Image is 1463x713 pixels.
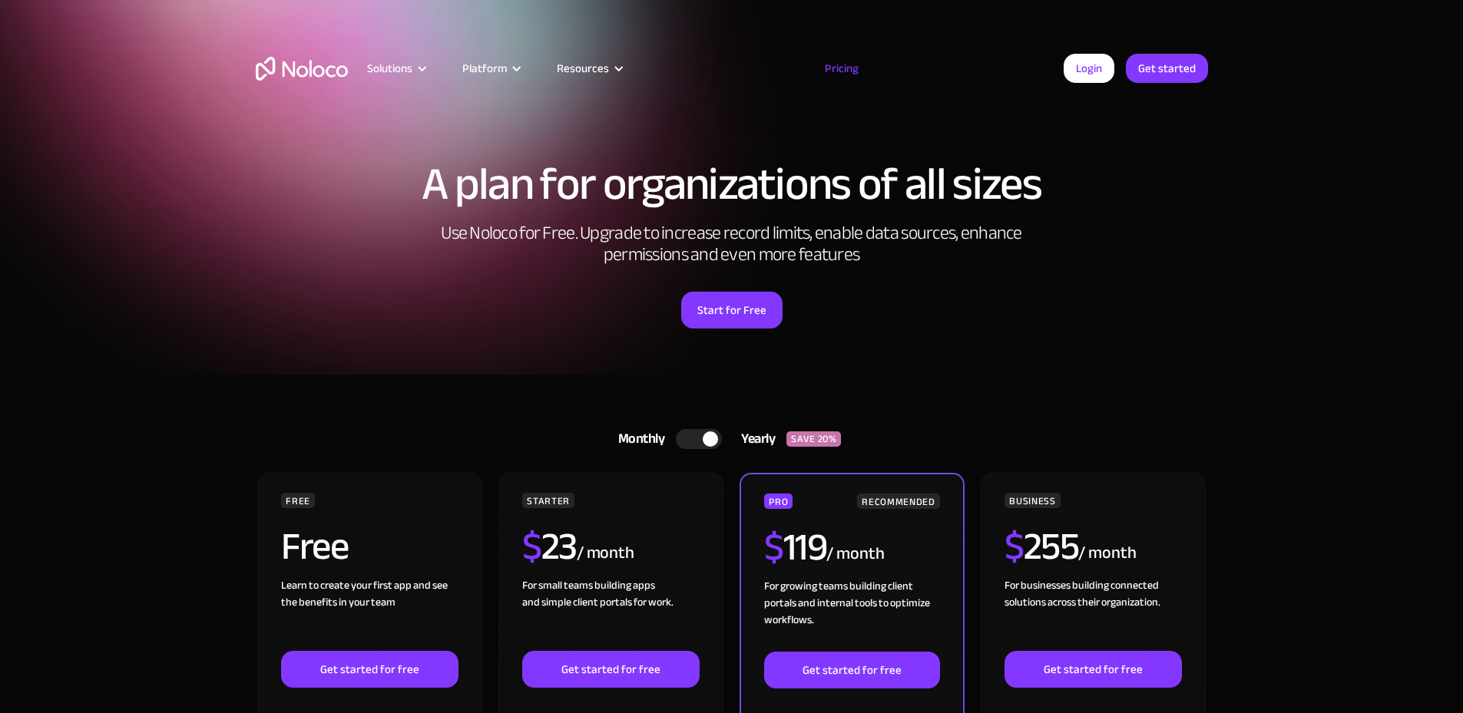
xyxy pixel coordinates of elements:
[764,652,939,688] a: Get started for free
[367,58,412,78] div: Solutions
[764,511,783,583] span: $
[522,651,699,688] a: Get started for free
[577,541,634,566] div: / month
[1064,54,1114,83] a: Login
[538,58,640,78] div: Resources
[256,161,1208,207] h1: A plan for organizations of all sizes
[722,427,786,451] div: Yearly
[443,58,538,78] div: Platform
[281,651,458,688] a: Get started for free
[681,292,783,328] a: Start for Free
[522,493,574,508] div: STARTER
[1126,54,1208,83] a: Get started
[522,577,699,651] div: For small teams building apps and simple client portals for work. ‍
[425,223,1039,266] h2: Use Noloco for Free. Upgrade to increase record limits, enable data sources, enhance permissions ...
[857,493,939,509] div: RECOMMENDED
[522,510,541,583] span: $
[1005,651,1181,688] a: Get started for free
[281,577,458,651] div: Learn to create your first app and see the benefits in your team ‍
[1005,527,1078,566] h2: 255
[1005,510,1024,583] span: $
[1005,577,1181,651] div: For businesses building connected solutions across their organization. ‍
[281,527,348,566] h2: Free
[348,58,443,78] div: Solutions
[826,542,884,566] div: / month
[557,58,609,78] div: Resources
[522,527,577,566] h2: 23
[786,431,841,447] div: SAVE 20%
[462,58,507,78] div: Platform
[764,528,826,566] h2: 119
[1005,493,1060,508] div: BUSINESS
[764,578,939,652] div: For growing teams building client portals and internal tools to optimize workflows.
[1078,541,1136,566] div: / month
[281,493,315,508] div: FREE
[599,427,677,451] div: Monthly
[764,493,793,509] div: PRO
[806,58,878,78] a: Pricing
[256,57,348,81] a: home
